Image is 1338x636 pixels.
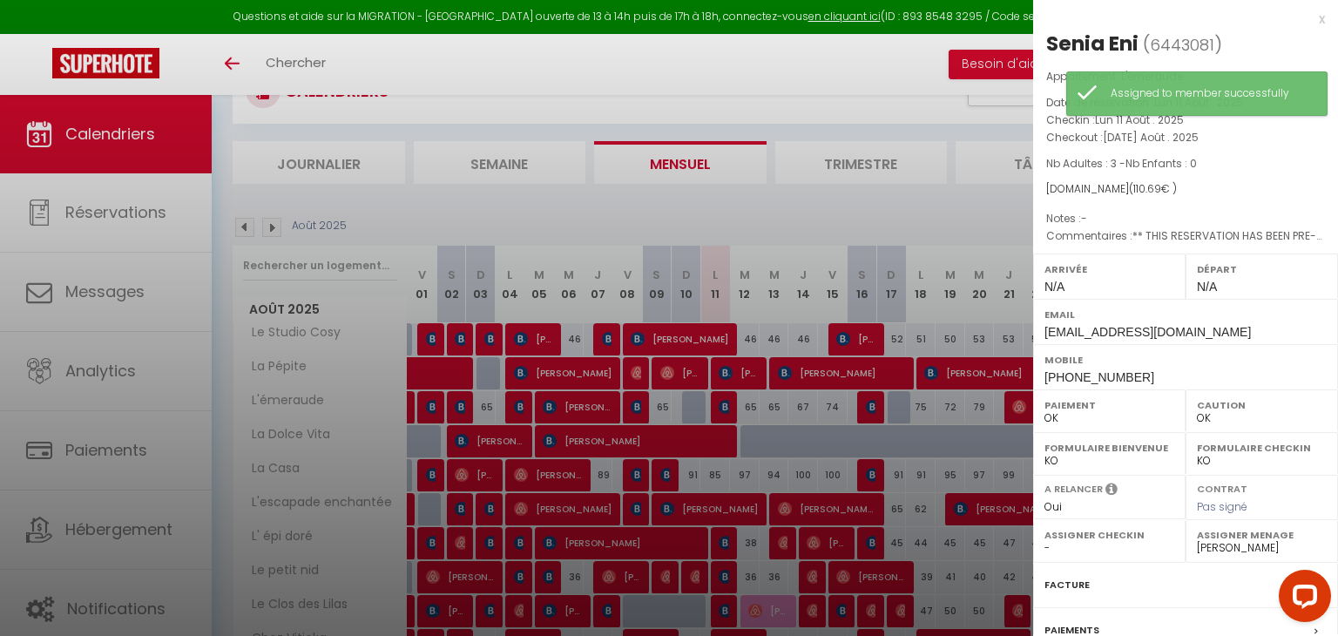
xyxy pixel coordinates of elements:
[1143,32,1222,57] span: ( )
[1133,181,1161,196] span: 110.69
[1105,482,1118,501] i: Sélectionner OUI si vous souhaiter envoyer les séquences de messages post-checkout
[1046,94,1325,112] p: Date de réservation :
[1044,396,1174,414] label: Paiement
[1046,129,1325,146] p: Checkout :
[1044,370,1154,384] span: [PHONE_NUMBER]
[1044,351,1327,369] label: Mobile
[1265,563,1338,636] iframe: LiveChat chat widget
[1150,34,1214,56] span: 6443081
[1129,181,1177,196] span: ( € )
[1044,260,1174,278] label: Arrivée
[1046,210,1325,227] p: Notes :
[1197,499,1247,514] span: Pas signé
[1033,9,1325,30] div: x
[1044,325,1251,339] span: [EMAIL_ADDRESS][DOMAIN_NAME]
[1044,280,1064,294] span: N/A
[1081,211,1087,226] span: -
[1044,576,1090,594] label: Facture
[1046,227,1325,245] p: Commentaires :
[1046,68,1325,85] p: Appartement :
[1046,30,1139,58] div: Senia Eni
[1197,260,1327,278] label: Départ
[1103,130,1199,145] span: [DATE] Août . 2025
[1197,280,1217,294] span: N/A
[1046,112,1325,129] p: Checkin :
[1044,482,1103,497] label: A relancer
[1197,482,1247,493] label: Contrat
[1044,439,1174,457] label: Formulaire Bienvenue
[1197,396,1327,414] label: Caution
[1095,112,1184,127] span: Lun 11 Août . 2025
[1121,69,1183,84] span: L'émeraude
[1046,156,1197,171] span: Nb Adultes : 3 -
[1125,156,1197,171] span: Nb Enfants : 0
[1044,306,1327,323] label: Email
[1197,526,1327,544] label: Assigner Menage
[1044,526,1174,544] label: Assigner Checkin
[1046,181,1325,198] div: [DOMAIN_NAME]
[1111,85,1309,102] div: Assigned to member successfully
[1197,439,1327,457] label: Formulaire Checkin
